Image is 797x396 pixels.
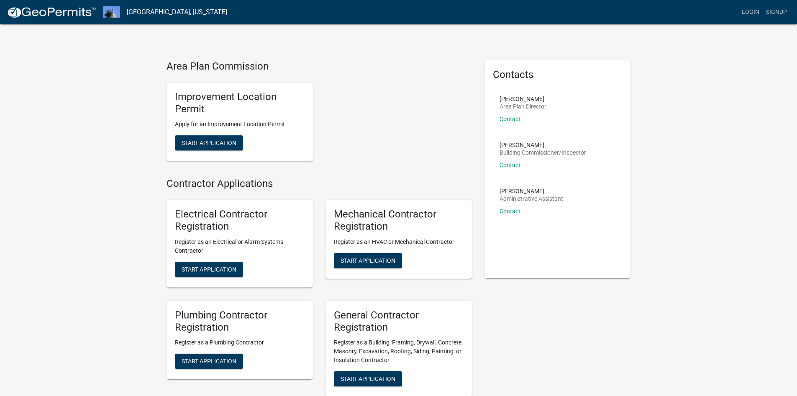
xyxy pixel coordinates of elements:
h5: General Contractor Registration [334,309,464,334]
h4: Contractor Applications [167,178,472,190]
button: Start Application [334,371,402,386]
img: Decatur County, Indiana [103,6,120,18]
p: Area Plan Director [500,104,546,109]
h5: Mechanical Contractor Registration [334,208,464,233]
p: [PERSON_NAME] [500,96,546,102]
p: Administrative Assistant [500,196,563,202]
p: Building Commissioner/Inspector [500,150,586,155]
a: Login [738,4,763,20]
button: Start Application [175,135,243,150]
p: [PERSON_NAME] [500,142,586,148]
h4: Area Plan Commission [167,60,472,72]
p: [PERSON_NAME] [500,188,563,194]
button: Start Application [175,354,243,369]
a: Contact [500,116,520,122]
p: Register as a Building, Framing, Drywall, Concrete, Masonry, Excavation, Roofing, Siding, Paintin... [334,338,464,365]
h5: Plumbing Contractor Registration [175,309,305,334]
p: Register as an Electrical or Alarm Systems Contractor [175,238,305,255]
span: Start Application [182,266,236,272]
p: Apply for an Improvement Location Permit [175,120,305,129]
span: Start Application [182,140,236,146]
a: Signup [763,4,790,20]
a: [GEOGRAPHIC_DATA], [US_STATE] [127,5,227,19]
span: Start Application [182,358,236,365]
span: Start Application [341,375,395,382]
p: Register as a Plumbing Contractor [175,338,305,347]
a: Contact [500,162,520,168]
span: Start Application [341,257,395,264]
h5: Improvement Location Permit [175,91,305,115]
button: Start Application [334,253,402,268]
h5: Contacts [493,69,623,81]
h5: Electrical Contractor Registration [175,208,305,233]
p: Register as an HVAC or Mechanical Contractor [334,238,464,246]
a: Contact [500,208,520,215]
button: Start Application [175,262,243,277]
